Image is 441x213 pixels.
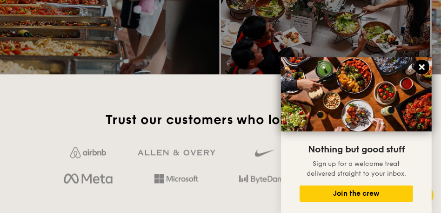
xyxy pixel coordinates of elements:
[300,186,413,202] button: Join the crew
[64,171,113,187] img: meta.d311700b.png
[308,144,405,155] span: Nothing but good stuff
[138,150,215,156] img: GRg3jHAAAAABJRU5ErkJggg==
[154,174,198,183] img: Hd4TfVa7bNwuIo1gAAAAASUVORK5CYII=
[281,57,432,131] img: DSC07876-Edit02-Large.jpeg
[47,111,393,128] h2: Trust our customers who love Grain
[239,171,291,187] img: bytedance.dc5c0c88.png
[414,60,429,75] button: Close
[307,160,406,178] span: Sign up for a welcome treat delivered straight to your inbox.
[255,145,274,161] img: gdlseuq06himwAAAABJRU5ErkJggg==
[70,147,106,158] img: Jf4Dw0UUCKFd4aYAAAAASUVORK5CYII=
